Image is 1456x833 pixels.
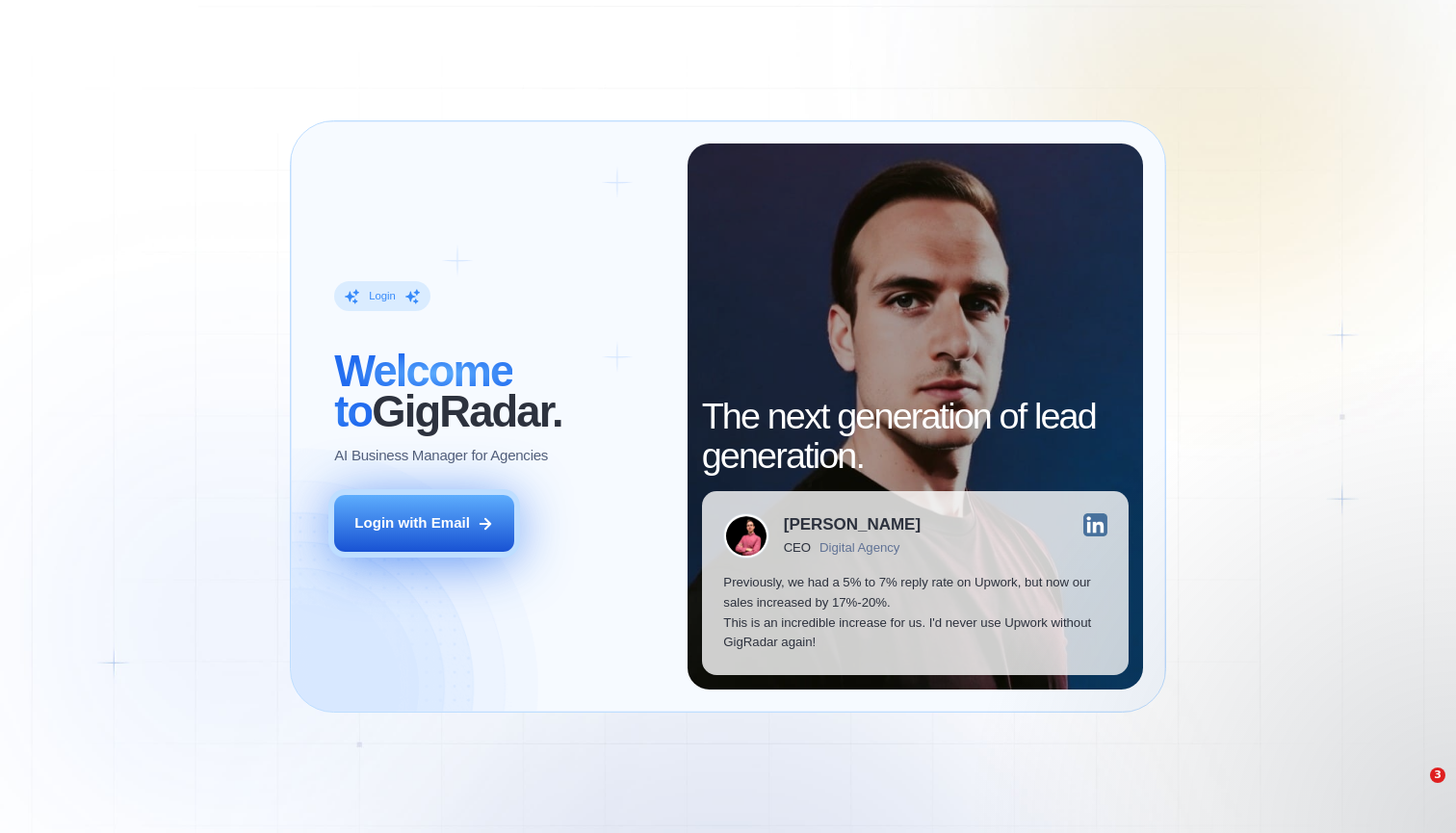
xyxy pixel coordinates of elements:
[334,347,512,436] span: Welcome to
[354,513,470,534] div: Login with Email
[369,289,396,303] div: Login
[819,540,899,555] div: Digital Agency
[334,351,665,431] h2: ‍ GigRadar.
[1071,646,1456,781] iframe: Intercom notifications message
[723,573,1106,653] p: Previously, we had a 5% to 7% reply rate on Upwork, but now our sales increased by 17%-20%. This ...
[1430,768,1445,783] span: 3
[702,397,1130,477] h2: The next generation of lead generation.
[334,495,514,552] button: Login with Email
[334,446,548,466] p: AI Business Manager for Agencies
[784,540,811,555] div: CEO
[784,516,921,533] div: [PERSON_NAME]
[1391,768,1437,814] iframe: Intercom live chat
